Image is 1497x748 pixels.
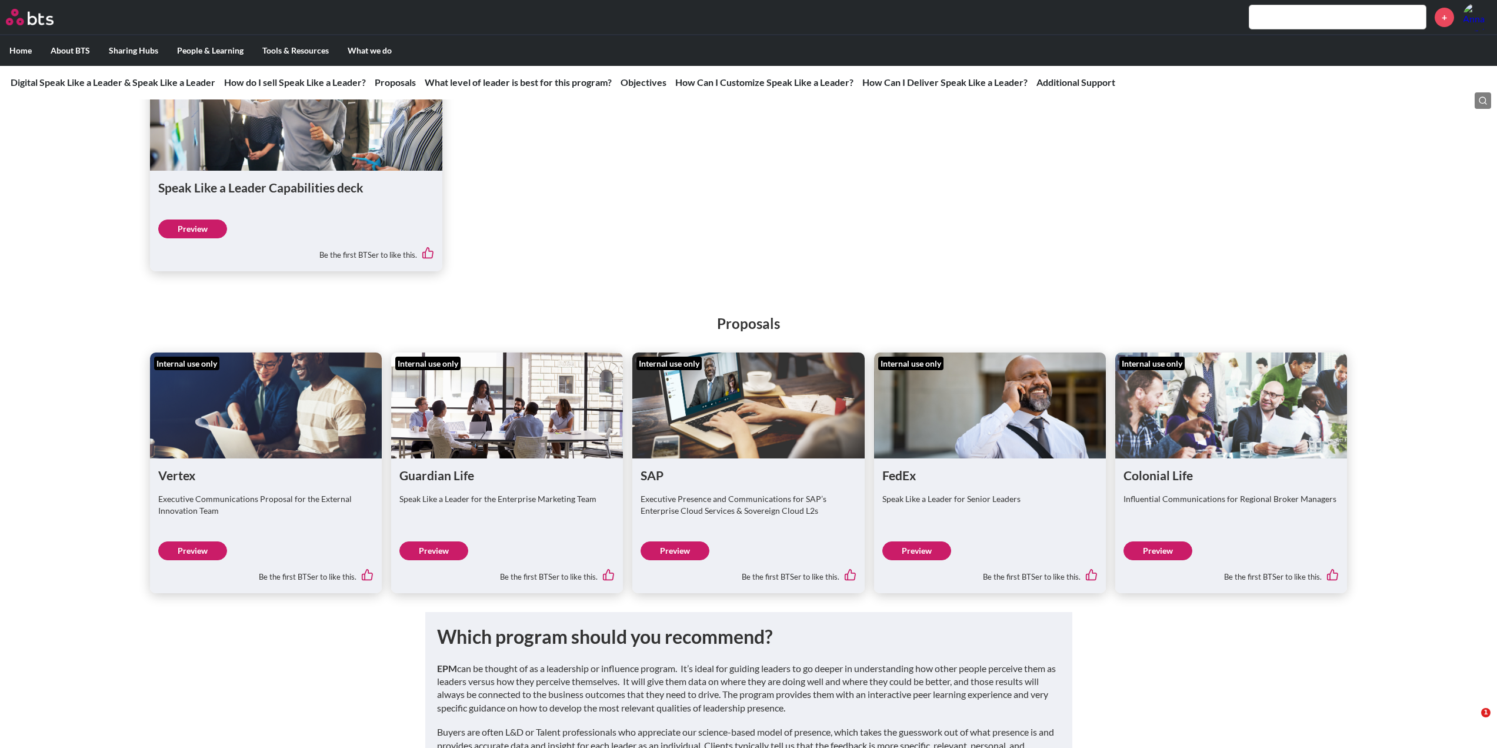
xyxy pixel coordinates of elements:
[6,9,75,25] a: Go home
[399,467,615,484] h1: Guardian Life
[41,35,99,66] label: About BTS
[878,357,943,371] div: Internal use only
[1457,708,1485,736] iframe: Intercom live chat
[437,624,1061,650] h1: Which program should you recommend?
[338,35,401,66] label: What we do
[1481,708,1491,717] span: 1
[1123,560,1339,585] div: Be the first BTSer to like this.
[395,357,461,371] div: Internal use only
[399,541,468,560] a: Preview
[375,77,416,88] a: Proposals
[641,493,856,516] p: Executive Presence and Communications for SAP’s Enterprise Cloud Services & Sovereign Cloud L2s
[158,541,227,560] a: Preview
[636,357,702,371] div: Internal use only
[641,560,856,585] div: Be the first BTSer to like this.
[862,77,1028,88] a: How Can I Deliver Speak Like a Leader?
[158,493,374,516] p: Executive Communications Proposal for the External Innovation Team
[99,35,168,66] label: Sharing Hubs
[399,493,615,505] p: Speak Like a Leader for the Enterprise Marketing Team
[437,662,1061,715] p: can be thought of as a leadership or influence program. It’s ideal for guiding leaders to go deep...
[1036,77,1115,88] a: Additional Support
[882,493,1098,505] p: Speak Like a Leader for Senior Leaders
[224,77,366,88] a: How do I sell Speak Like a Leader?
[158,238,434,263] div: Be the first BTSer to like this.
[882,467,1098,484] h1: FedEx
[1463,3,1491,31] a: Profile
[158,467,374,484] h1: Vertex
[399,560,615,585] div: Be the first BTSer to like this.
[6,9,54,25] img: BTS Logo
[882,560,1098,585] div: Be the first BTSer to like this.
[1119,357,1185,371] div: Internal use only
[675,77,853,88] a: How Can I Customize Speak Like a Leader?
[1123,467,1339,484] h1: Colonial Life
[437,663,457,674] strong: EPM
[425,77,612,88] a: What level of leader is best for this program?
[158,179,434,196] h1: Speak Like a Leader Capabilities deck
[253,35,338,66] label: Tools & Resources
[641,541,709,560] a: Preview
[158,560,374,585] div: Be the first BTSer to like this.
[154,357,219,371] div: Internal use only
[168,35,253,66] label: People & Learning
[1463,3,1491,31] img: Anna Bondarenko
[882,541,951,560] a: Preview
[1123,493,1339,505] p: Influential Communications for Regional Broker Managers
[621,77,666,88] a: Objectives
[11,77,215,88] a: Digital Speak Like a Leader & Speak Like a Leader
[1435,8,1454,27] a: +
[1123,541,1192,560] a: Preview
[158,220,227,238] a: Preview
[641,467,856,484] h1: SAP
